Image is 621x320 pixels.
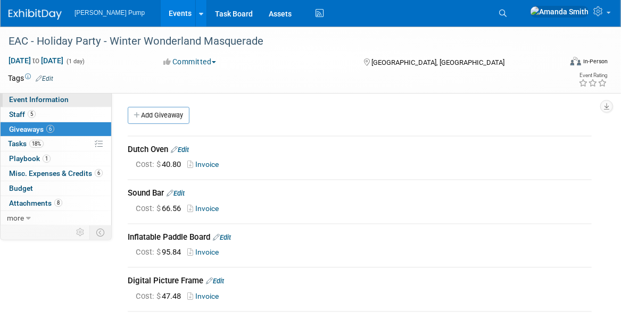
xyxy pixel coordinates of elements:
[167,189,185,197] a: Edit
[65,58,85,65] span: (1 day)
[8,56,64,65] span: [DATE] [DATE]
[136,204,162,213] span: Cost: $
[43,155,51,163] span: 1
[530,6,589,18] img: Amanda Smith
[371,58,504,66] span: [GEOGRAPHIC_DATA], [GEOGRAPHIC_DATA]
[1,92,111,107] a: Event Information
[570,57,581,65] img: Format-Inperson.png
[187,292,223,300] a: Invoice
[9,95,69,104] span: Event Information
[128,188,592,199] div: Sound Bar
[1,107,111,122] a: Staff5
[31,56,41,65] span: to
[136,247,185,257] span: 95.84
[128,144,592,155] div: Dutch Oven
[9,199,62,207] span: Attachments
[74,9,145,16] span: [PERSON_NAME] Pump
[583,57,608,65] div: In-Person
[187,204,223,213] a: Invoice
[9,9,62,20] img: ExhibitDay
[36,75,53,82] a: Edit
[1,151,111,166] a: Playbook1
[46,125,54,133] span: 6
[71,225,90,239] td: Personalize Event Tab Strip
[9,110,36,119] span: Staff
[95,169,103,177] span: 6
[187,160,223,169] a: Invoice
[206,277,224,285] a: Edit
[136,247,162,257] span: Cost: $
[9,125,54,133] span: Giveaways
[136,159,162,169] span: Cost: $
[160,56,220,67] button: Committed
[171,146,189,154] a: Edit
[7,214,24,222] span: more
[136,159,185,169] span: 40.80
[28,110,36,118] span: 5
[128,275,592,287] div: Digital Picture Frame
[1,166,111,181] a: Misc. Expenses & Credits6
[136,291,185,301] span: 47.48
[8,139,44,148] span: Tasks
[5,32,549,51] div: EAC - Holiday Party - Winter Wonderland Masquerade
[1,181,111,196] a: Budget
[515,55,608,71] div: Event Format
[8,73,53,83] td: Tags
[90,225,112,239] td: Toggle Event Tabs
[1,196,111,210] a: Attachments8
[1,137,111,151] a: Tasks18%
[187,248,223,256] a: Invoice
[578,73,607,78] div: Event Rating
[213,233,231,241] a: Edit
[9,184,33,192] span: Budget
[9,154,51,163] span: Playbook
[54,199,62,207] span: 8
[1,211,111,225] a: more
[1,122,111,137] a: Giveaways6
[136,291,162,301] span: Cost: $
[128,232,592,243] div: Inflatable Paddle Board
[128,107,189,124] a: Add Giveaway
[29,140,44,148] span: 18%
[136,204,185,213] span: 66.56
[9,169,103,178] span: Misc. Expenses & Credits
